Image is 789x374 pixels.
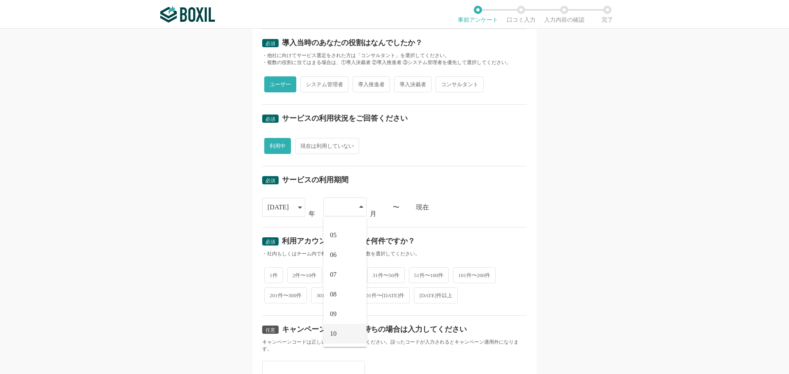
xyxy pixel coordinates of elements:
span: 501件〜[DATE]件 [358,287,410,303]
span: 任意 [265,327,275,333]
span: 101件〜200件 [453,267,496,283]
div: キャンペーンコードは正しいコードを入力してください。誤ったコードが入力されるとキャンペーン適用外になります。 [262,339,527,353]
div: 年 [309,211,315,217]
span: 08 [330,291,337,298]
span: 必須 [265,41,275,46]
span: 必須 [265,239,275,245]
li: 事前アンケート [456,6,499,23]
span: ユーザー [264,76,296,92]
img: ボクシルSaaS_ロゴ [160,6,215,23]
span: 利用中 [264,138,291,154]
div: キャンペーンコードをお持ちの場合は入力してください [282,326,467,333]
span: 31件〜50件 [367,267,405,283]
li: 口コミ入力 [499,6,542,23]
span: 現在は利用していない [295,138,359,154]
div: 利用アカウント数はおよそ何件ですか？ [282,237,415,245]
span: [DATE]件以上 [414,287,458,303]
span: 51件〜100件 [409,267,449,283]
div: 導入当時のあなたの役割はなんでしたか？ [282,39,422,46]
span: 09 [330,311,337,317]
div: [DATE] [268,198,289,216]
div: 〜 [393,204,399,211]
div: サービスの利用状況をご回答ください [282,115,408,122]
div: 現在 [416,204,527,211]
span: システム管理者 [300,76,348,92]
span: 10 [330,330,337,337]
span: 2件〜10件 [287,267,322,283]
span: 必須 [265,116,275,122]
div: ・複数の役割に当てはまる場合は、①導入決裁者 ②導入推進者 ③システム管理者を優先して選択してください。 [262,59,527,66]
span: 導入推進者 [353,76,390,92]
li: 完了 [586,6,629,23]
span: 301件〜500件 [311,287,354,303]
span: 導入決裁者 [394,76,431,92]
span: 06 [330,252,337,258]
span: 05 [330,232,337,239]
div: ・他社に向けてサービス選定をされた方は「コンサルタント」を選択してください。 [262,52,527,59]
span: 07 [330,271,337,278]
li: 入力内容の確認 [542,6,586,23]
div: サービスの利用期間 [282,176,348,184]
span: 必須 [265,178,275,184]
div: 月 [370,211,376,217]
span: 1件 [264,267,283,283]
span: 201件〜300件 [264,287,307,303]
span: コンサルタント [436,76,484,92]
div: ・社内もしくはチーム内で利用中のアカウント数を選択してください。 [262,250,527,257]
